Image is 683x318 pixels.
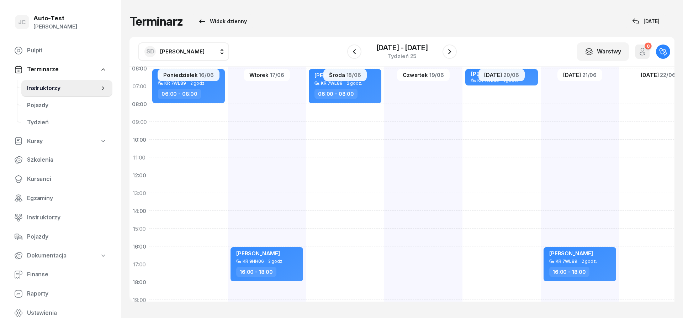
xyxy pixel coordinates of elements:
span: Kursy [27,137,43,146]
a: Pulpit [9,42,112,59]
span: SD [146,48,154,54]
div: Warstwy [585,47,621,56]
span: Instruktorzy [27,213,107,222]
div: KR 7WL89 [164,81,186,85]
span: Pulpit [27,46,107,55]
div: 10:00 [129,131,149,148]
a: Finanse [9,266,112,283]
span: Wtorek [249,72,269,78]
div: Tydzień 25 [376,53,428,59]
span: 22/06 [660,72,675,78]
span: [DATE] [563,72,581,78]
span: Dokumentacja [27,251,67,260]
h1: Terminarz [129,15,183,28]
div: 11:00 [129,148,149,166]
span: Raporty [27,289,107,298]
button: 0 [635,45,650,59]
span: Pojazdy [27,232,107,241]
div: [PERSON_NAME] [33,22,77,31]
button: SD[PERSON_NAME] [138,42,229,61]
div: 16:00 [129,238,149,255]
a: Dokumentacja [9,247,112,264]
div: 14:00 [129,202,149,220]
div: 12:00 [129,166,149,184]
span: 2 godz. [347,81,362,86]
span: - [401,44,404,51]
span: [PERSON_NAME] [160,48,205,55]
button: Warstwy [577,42,629,61]
div: [DATE] [632,17,660,26]
div: 13:00 [129,184,149,202]
div: 06:00 [129,59,149,77]
span: 2 godz. [190,81,206,86]
div: 08:00 [129,95,149,113]
div: KR 9HH06 [243,259,264,264]
div: 06:00 - 08:00 [158,89,201,99]
a: Instruktorzy [9,209,112,226]
a: Pojazdy [21,97,112,114]
div: 07:00 [129,77,149,95]
div: 18:00 [129,273,149,291]
div: Auto-Test [33,15,77,21]
span: 16/06 [199,72,213,78]
a: Pojazdy [9,228,112,245]
div: 09:00 [129,113,149,131]
span: Instruktorzy [27,84,100,93]
span: 2 godz. [268,259,284,264]
div: 17:00 [129,255,149,273]
div: 06:00 - 08:00 [314,89,358,99]
span: 19/06 [429,72,444,78]
a: Terminarze [9,61,112,78]
div: 16:00 - 18:00 [236,267,276,277]
span: Pojazdy [27,101,107,110]
div: 16:00 - 18:00 [549,267,589,277]
span: [DATE] [641,72,658,78]
div: 19:00 [129,291,149,309]
a: Raporty [9,285,112,302]
span: Szkolenia [27,155,107,165]
span: [PERSON_NAME] [236,250,280,257]
span: Kursanci [27,174,107,184]
span: Finanse [27,270,107,279]
a: Kursanci [9,171,112,188]
span: Poniedziałek [163,72,197,78]
span: 20/06 [503,72,519,78]
span: JC [18,19,26,25]
span: 17/06 [270,72,284,78]
a: Tydzień [21,114,112,131]
div: 0 [645,42,651,49]
a: Kursy [9,133,112,150]
div: [DATE] [DATE] [376,44,428,51]
span: Ustawienia [27,308,107,318]
div: 15:00 [129,220,149,238]
span: 21/06 [582,72,597,78]
span: [PERSON_NAME] [549,250,593,257]
span: [DATE] [484,72,502,78]
button: [DATE] [626,14,666,28]
a: Instruktorzy [21,80,112,97]
span: Tydzień [27,118,107,127]
div: Widok dzienny [198,17,247,26]
span: 18/06 [346,72,361,78]
a: Szkolenia [9,151,112,168]
span: Terminarze [27,65,58,74]
a: Egzaminy [9,190,112,207]
span: Środa [329,72,345,78]
div: KR 7WL89 [321,81,343,85]
span: Czwartek [403,72,428,78]
span: Egzaminy [27,194,107,203]
span: 2 godz. [582,259,597,264]
div: KR 7WL89 [556,259,577,264]
button: Widok dzienny [191,14,253,28]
